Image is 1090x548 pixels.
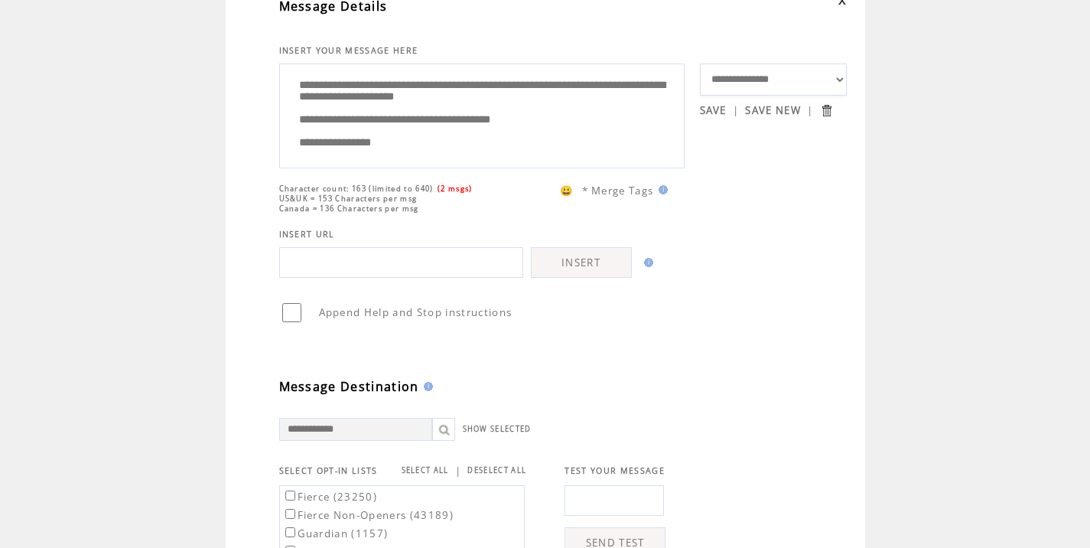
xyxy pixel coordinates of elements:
[582,184,654,197] span: * Merge Tags
[455,464,461,478] span: |
[279,184,434,194] span: Character count: 163 (limited to 640)
[402,465,449,475] a: SELECT ALL
[279,465,378,476] span: SELECT OPT-IN LISTS
[733,103,739,117] span: |
[745,103,801,117] a: SAVE NEW
[285,509,295,519] input: Fierce Non-Openers (43189)
[285,527,295,537] input: Guardian (1157)
[279,204,419,214] span: Canada = 136 Characters per msg
[438,184,473,194] span: (2 msgs)
[463,424,532,434] a: SHOW SELECTED
[560,184,574,197] span: 😀
[279,378,419,395] span: Message Destination
[279,229,335,240] span: INSERT URL
[282,508,454,522] label: Fierce Non-Openers (43189)
[467,465,526,475] a: DESELECT ALL
[279,194,418,204] span: US&UK = 153 Characters per msg
[639,258,653,267] img: help.gif
[565,465,665,476] span: TEST YOUR MESSAGE
[654,185,668,194] img: help.gif
[807,103,813,117] span: |
[282,527,389,540] label: Guardian (1157)
[319,305,512,319] span: Append Help and Stop instructions
[285,491,295,501] input: Fierce (23250)
[700,103,727,117] a: SAVE
[279,45,418,56] span: INSERT YOUR MESSAGE HERE
[282,490,378,504] label: Fierce (23250)
[819,103,834,118] input: Submit
[419,382,433,391] img: help.gif
[531,247,632,278] a: INSERT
